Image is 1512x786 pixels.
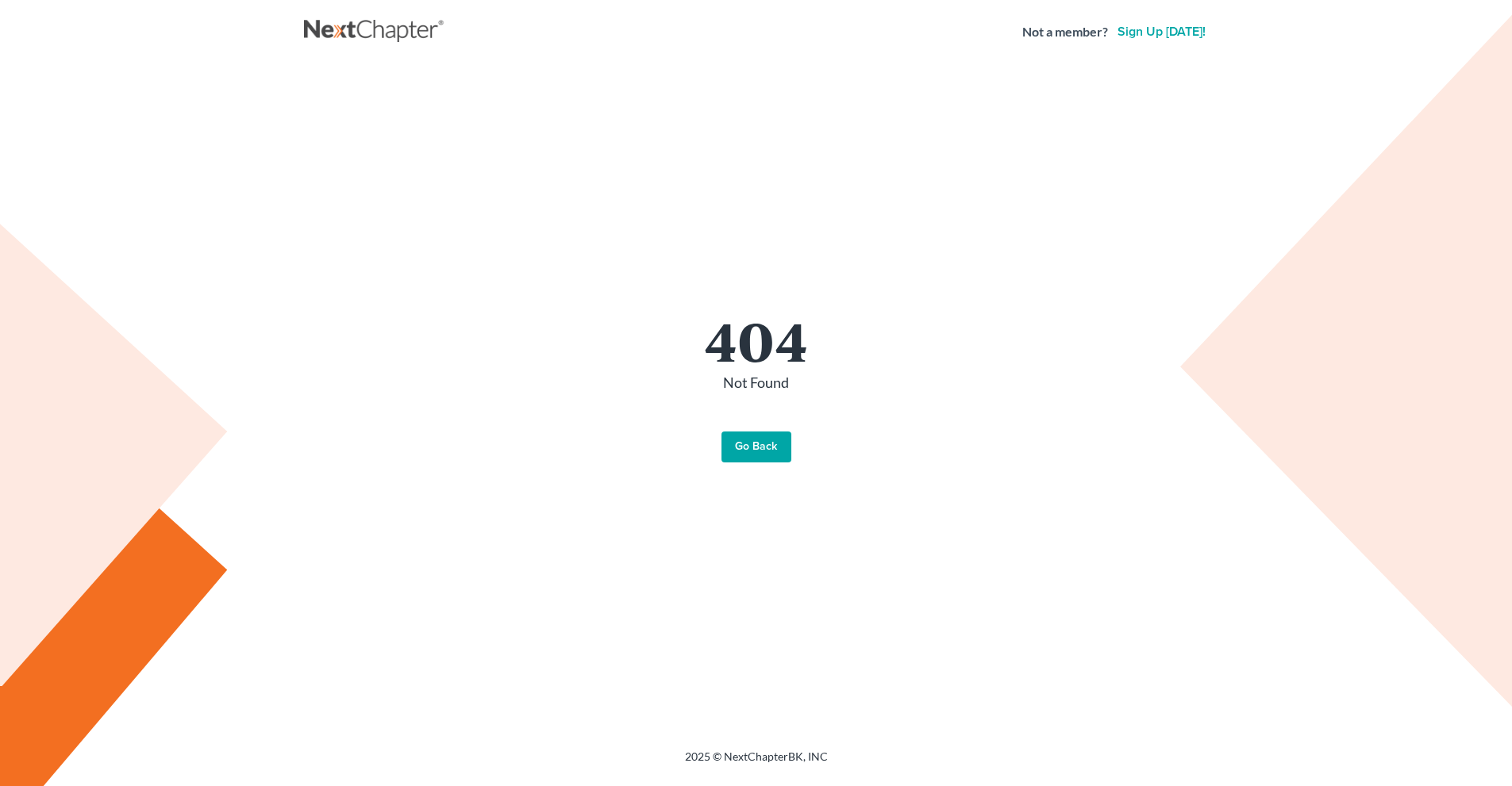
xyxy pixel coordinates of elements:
[304,749,1209,777] div: 2025 © NextChapterBK, INC
[320,312,1193,366] h1: 404
[1114,25,1209,38] a: Sign up [DATE]!
[320,373,1193,393] p: Not Found
[1022,23,1108,41] strong: Not a member?
[721,431,791,463] a: Go Back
